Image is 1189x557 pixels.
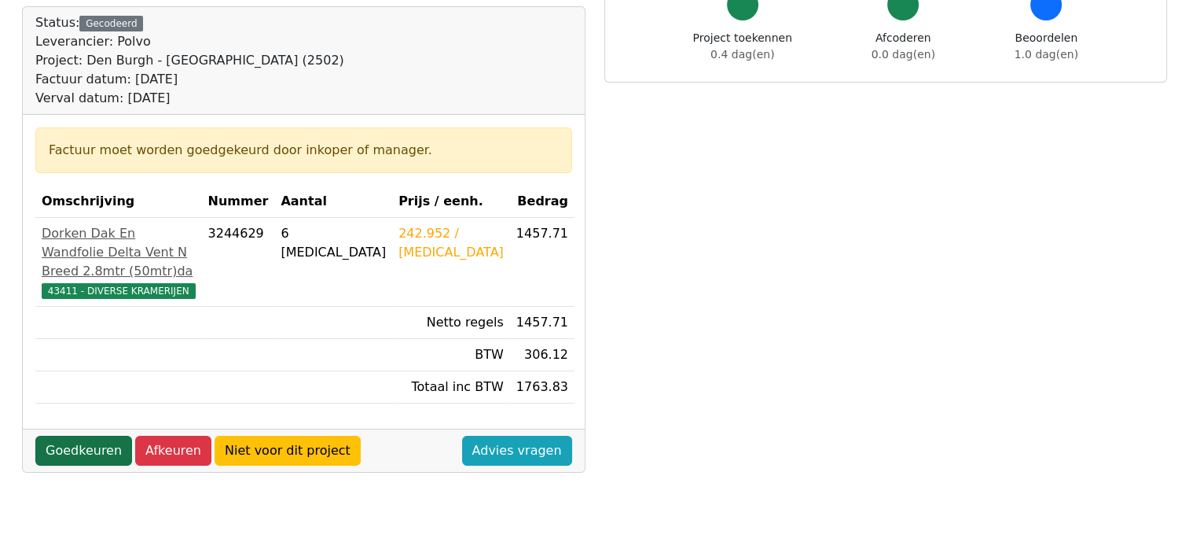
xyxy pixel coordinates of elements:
td: 306.12 [510,339,574,371]
td: BTW [392,339,510,371]
th: Prijs / eenh. [392,186,510,218]
td: 1457.71 [510,218,574,307]
div: 242.952 / [MEDICAL_DATA] [398,224,504,262]
div: Verval datum: [DATE] [35,89,344,108]
th: Omschrijving [35,186,202,218]
th: Aantal [274,186,392,218]
a: Niet voor dit project [215,436,361,466]
div: Project: Den Burgh - [GEOGRAPHIC_DATA] (2502) [35,51,344,70]
td: 3244629 [202,218,275,307]
span: 0.4 dag(en) [710,48,774,61]
span: 43411 - DIVERSE KRAMERIJEN [42,283,196,299]
div: Project toekennen [693,30,792,63]
a: Afkeuren [135,436,211,466]
td: 1763.83 [510,371,574,404]
th: Nummer [202,186,275,218]
div: Gecodeerd [79,16,143,31]
div: Factuur datum: [DATE] [35,70,344,89]
div: 6 [MEDICAL_DATA] [281,224,386,262]
td: Totaal inc BTW [392,371,510,404]
th: Bedrag [510,186,574,218]
div: Dorken Dak En Wandfolie Delta Vent N Breed 2.8mtr (50mtr)da [42,224,196,281]
div: Leverancier: Polvo [35,32,344,51]
div: Status: [35,13,344,108]
td: 1457.71 [510,307,574,339]
div: Beoordelen [1015,30,1078,63]
a: Advies vragen [462,436,572,466]
a: Goedkeuren [35,436,132,466]
div: Afcoderen [872,30,935,63]
span: 0.0 dag(en) [872,48,935,61]
a: Dorken Dak En Wandfolie Delta Vent N Breed 2.8mtr (50mtr)da43411 - DIVERSE KRAMERIJEN [42,224,196,300]
span: 1.0 dag(en) [1015,48,1078,61]
div: Factuur moet worden goedgekeurd door inkoper of manager. [49,141,559,160]
td: Netto regels [392,307,510,339]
